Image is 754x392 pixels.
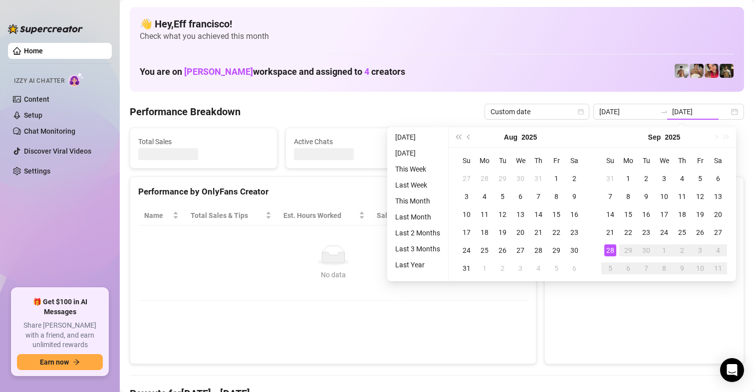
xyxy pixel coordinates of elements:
[24,95,49,103] a: Content
[185,206,277,225] th: Total Sales & Tips
[191,210,263,221] span: Total Sales & Tips
[17,321,103,350] span: Share [PERSON_NAME] with a friend, and earn unlimited rewards
[24,47,43,55] a: Home
[578,109,584,115] span: calendar
[660,108,668,116] span: to
[24,167,50,175] a: Settings
[599,106,656,117] input: Start date
[553,185,736,198] div: Sales by OnlyFans Creator
[17,297,103,317] span: 🎁 Get $100 in AI Messages
[377,210,427,221] span: Sales / Hour
[17,354,103,370] button: Earn nowarrow-right
[148,269,518,280] div: No data
[140,66,405,77] h1: You are on workspace and assigned to creators
[294,136,425,147] span: Active Chats
[660,108,668,116] span: swap-right
[24,127,75,135] a: Chat Monitoring
[140,31,734,42] span: Check what you achieved this month
[450,136,580,147] span: Messages Sent
[364,66,369,77] span: 4
[720,358,744,382] div: Open Intercom Messenger
[24,147,91,155] a: Discover Viral Videos
[491,104,583,119] span: Custom date
[720,64,734,78] img: Tony
[8,24,83,34] img: logo-BBDzfeDw.svg
[672,106,729,117] input: End date
[40,358,69,366] span: Earn now
[371,206,441,225] th: Sales / Hour
[705,64,719,78] img: Vanessa
[140,17,734,31] h4: 👋 Hey, Eff francisco !
[14,76,64,86] span: Izzy AI Chatter
[144,210,171,221] span: Name
[442,206,528,225] th: Chat Conversion
[73,359,80,366] span: arrow-right
[138,185,528,198] div: Performance by OnlyFans Creator
[675,64,689,78] img: aussieboy_j
[24,111,42,119] a: Setup
[138,136,269,147] span: Total Sales
[690,64,704,78] img: Aussieboy_jfree
[184,66,253,77] span: [PERSON_NAME]
[130,105,241,119] h4: Performance Breakdown
[68,72,84,87] img: AI Chatter
[138,206,185,225] th: Name
[283,210,357,221] div: Est. Hours Worked
[448,210,514,221] span: Chat Conversion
